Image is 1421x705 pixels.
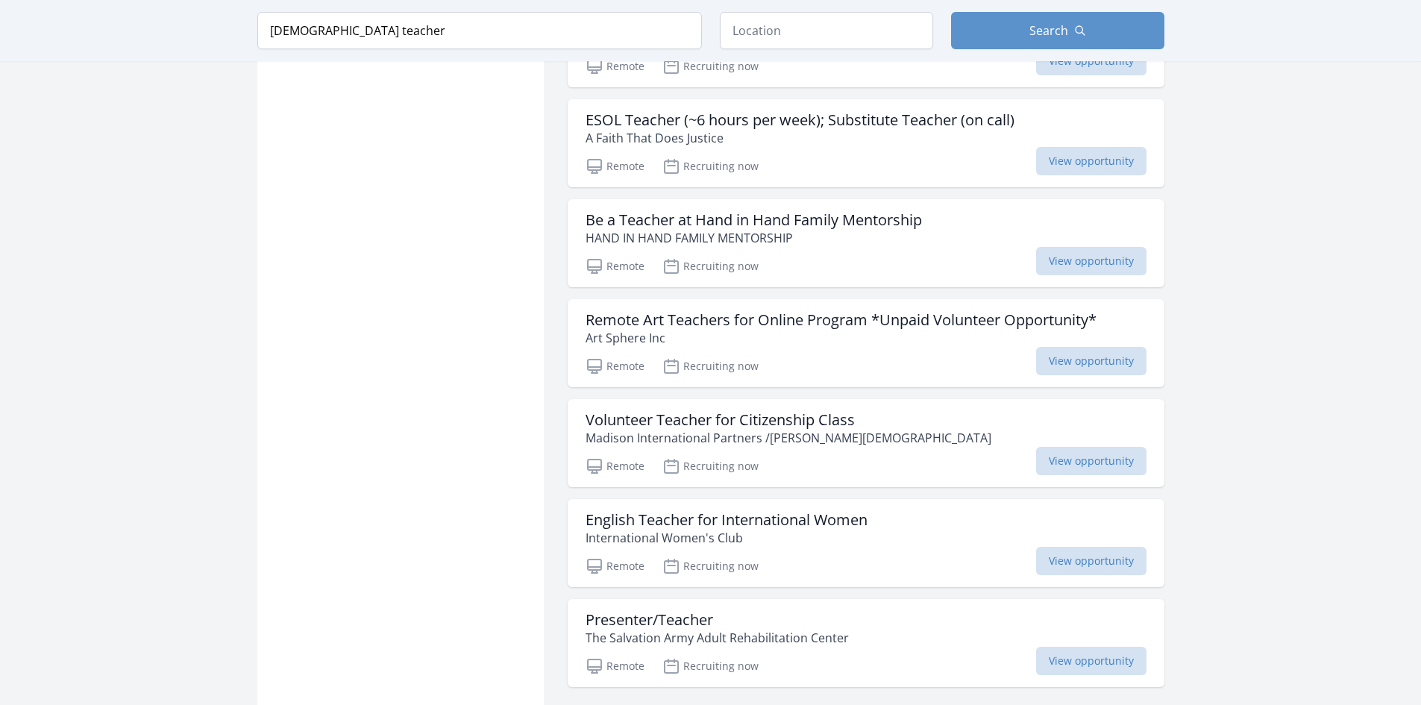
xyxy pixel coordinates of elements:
[1029,22,1068,40] span: Search
[1036,547,1146,575] span: View opportunity
[586,211,922,229] h3: Be a Teacher at Hand in Hand Family Mentorship
[662,557,759,575] p: Recruiting now
[568,599,1164,687] a: Presenter/Teacher The Salvation Army Adult Rehabilitation Center Remote Recruiting now View oppor...
[568,199,1164,287] a: Be a Teacher at Hand in Hand Family Mentorship HAND IN HAND FAMILY MENTORSHIP Remote Recruiting n...
[586,329,1097,347] p: Art Sphere Inc
[586,611,849,629] h3: Presenter/Teacher
[1036,147,1146,175] span: View opportunity
[662,657,759,675] p: Recruiting now
[586,529,868,547] p: International Women's Club
[586,311,1097,329] h3: Remote Art Teachers for Online Program *Unpaid Volunteer Opportunity*
[586,657,644,675] p: Remote
[586,557,644,575] p: Remote
[586,229,922,247] p: HAND IN HAND FAMILY MENTORSHIP
[568,399,1164,487] a: Volunteer Teacher for Citizenship Class Madison International Partners /[PERSON_NAME][DEMOGRAPHIC...
[662,157,759,175] p: Recruiting now
[568,499,1164,587] a: English Teacher for International Women International Women's Club Remote Recruiting now View opp...
[568,99,1164,187] a: ESOL Teacher (~6 hours per week); Substitute Teacher (on call) A Faith That Does Justice Remote R...
[568,299,1164,387] a: Remote Art Teachers for Online Program *Unpaid Volunteer Opportunity* Art Sphere Inc Remote Recru...
[1036,647,1146,675] span: View opportunity
[586,429,991,447] p: Madison International Partners /[PERSON_NAME][DEMOGRAPHIC_DATA]
[586,411,991,429] h3: Volunteer Teacher for Citizenship Class
[586,629,849,647] p: The Salvation Army Adult Rehabilitation Center
[1036,47,1146,75] span: View opportunity
[1036,347,1146,375] span: View opportunity
[586,157,644,175] p: Remote
[1036,247,1146,275] span: View opportunity
[586,457,644,475] p: Remote
[951,12,1164,49] button: Search
[586,129,1014,147] p: A Faith That Does Justice
[586,57,644,75] p: Remote
[586,111,1014,129] h3: ESOL Teacher (~6 hours per week); Substitute Teacher (on call)
[586,357,644,375] p: Remote
[662,357,759,375] p: Recruiting now
[662,57,759,75] p: Recruiting now
[662,257,759,275] p: Recruiting now
[257,12,702,49] input: Keyword
[586,257,644,275] p: Remote
[720,12,933,49] input: Location
[662,457,759,475] p: Recruiting now
[586,511,868,529] h3: English Teacher for International Women
[1036,447,1146,475] span: View opportunity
